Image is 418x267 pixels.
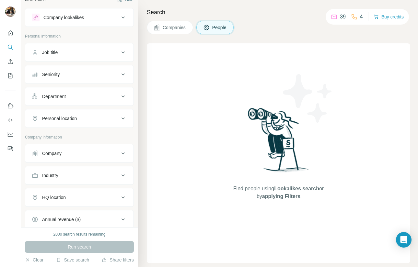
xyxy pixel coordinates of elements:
[5,143,16,154] button: Feedback
[274,186,319,191] span: Lookalikes search
[360,13,363,21] p: 4
[374,12,404,21] button: Buy credits
[25,212,134,227] button: Annual revenue ($)
[43,14,84,21] div: Company lookalikes
[25,33,134,39] p: Personal information
[5,100,16,112] button: Use Surfe on LinkedIn
[340,13,346,21] p: 39
[25,111,134,126] button: Personal location
[25,168,134,183] button: Industry
[5,41,16,53] button: Search
[56,257,89,263] button: Save search
[245,106,312,178] img: Surfe Illustration - Woman searching with binoculars
[25,10,134,25] button: Company lookalikes
[25,146,134,161] button: Company
[25,190,134,205] button: HQ location
[42,49,58,56] div: Job title
[163,24,186,31] span: Companies
[5,6,16,17] img: Avatar
[262,194,300,199] span: applying Filters
[5,27,16,39] button: Quick start
[42,172,58,179] div: Industry
[396,232,412,248] div: Open Intercom Messenger
[226,185,330,200] span: Find people using or by
[25,67,134,82] button: Seniority
[5,114,16,126] button: Use Surfe API
[42,194,66,201] div: HQ location
[212,24,227,31] span: People
[5,56,16,67] button: Enrich CSV
[42,71,60,78] div: Seniority
[279,69,337,128] img: Surfe Illustration - Stars
[5,128,16,140] button: Dashboard
[25,134,134,140] p: Company information
[42,115,77,122] div: Personal location
[42,93,66,100] div: Department
[25,89,134,104] button: Department
[42,150,62,157] div: Company
[25,45,134,60] button: Job title
[5,70,16,82] button: My lists
[42,216,81,223] div: Annual revenue ($)
[53,231,106,237] div: 2000 search results remaining
[102,257,134,263] button: Share filters
[147,8,410,17] h4: Search
[25,257,43,263] button: Clear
